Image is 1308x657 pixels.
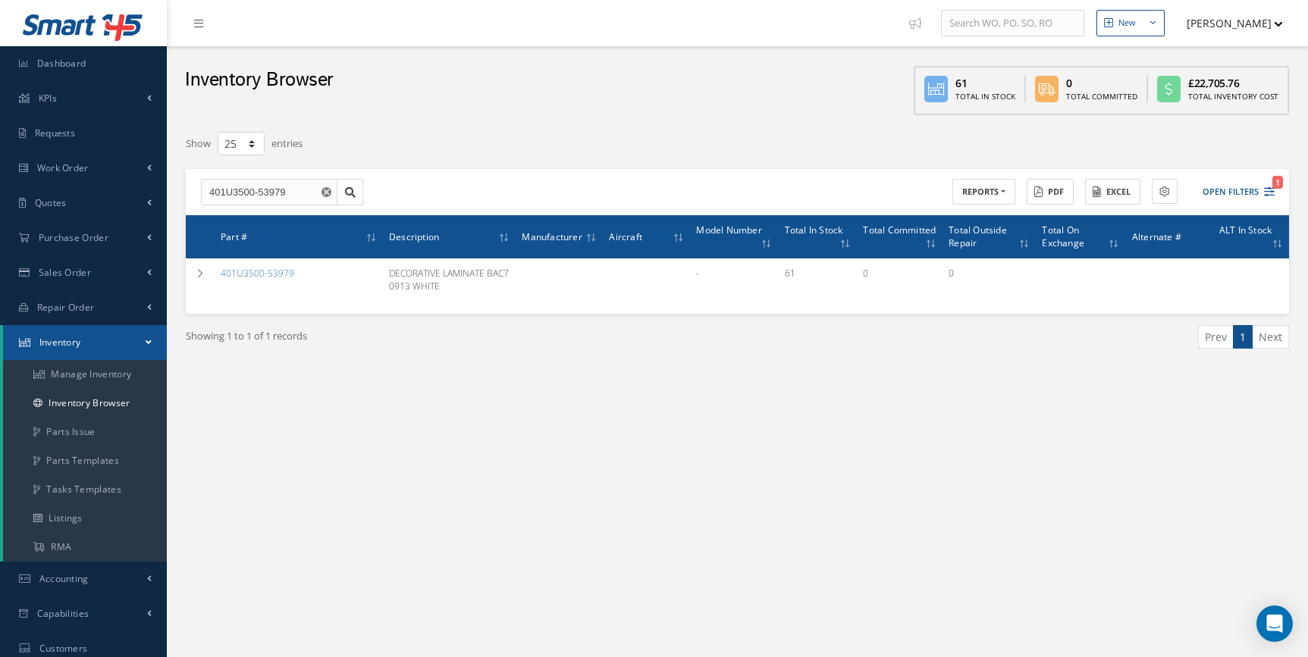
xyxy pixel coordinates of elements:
span: Purchase Order [39,231,108,244]
a: 1 [1233,325,1253,349]
a: Listings [3,504,167,533]
span: Work Order [37,161,89,174]
span: Total Committed [863,222,936,236]
span: Description [389,229,439,243]
span: ALT In Stock [1219,222,1272,236]
div: New [1118,17,1136,30]
h2: Inventory Browser [185,69,334,92]
span: Requests [35,127,75,139]
a: 401U3500-53979 [221,267,294,280]
svg: Reset [322,187,331,197]
label: entries [271,130,303,152]
span: Manufacturer [522,229,582,243]
button: REPORTS [952,179,1015,205]
div: Total In Stock [955,91,1015,102]
label: Show [186,130,211,152]
span: KPIs [39,92,57,105]
div: Showing 1 to 1 of 1 records [174,325,738,361]
a: Inventory Browser [3,389,167,418]
div: Total Committed [1066,91,1137,102]
span: Model Number [696,222,761,236]
span: Capabilities [37,607,89,620]
span: Sales Order [39,266,91,279]
button: PDF [1027,179,1074,205]
input: Search WO, PO, SO, RO [941,10,1084,37]
td: 0 [857,258,943,301]
span: Quotes [35,196,67,209]
div: Total Inventory Cost [1188,91,1278,102]
span: - [696,267,699,280]
button: [PERSON_NAME] [1172,8,1283,38]
span: Repair Order [37,301,95,314]
a: Parts Issue [3,418,167,446]
span: Total In Stock [785,222,843,236]
td: DECORATIVE LAMINATE BAC70913 WHITE [383,258,516,301]
span: Dashboard [37,57,86,70]
span: 1 [1272,176,1283,189]
td: 0 [943,258,1036,301]
div: 0 [1066,75,1137,91]
span: Accounting [39,572,89,585]
button: Reset [318,179,337,206]
span: Customers [39,642,88,655]
a: Parts Templates [3,446,167,475]
button: New [1096,10,1165,36]
td: 61 [779,258,858,301]
div: £22,705.76 [1188,75,1278,91]
span: Aircraft [609,229,642,243]
a: RMA [3,533,167,562]
div: Open Intercom Messenger [1256,605,1293,642]
span: Total On Exchange [1042,222,1084,249]
span: Alternate # [1132,229,1181,243]
div: 61 [955,75,1015,91]
span: Total Outside Repair [949,222,1007,249]
button: Excel [1085,179,1140,205]
span: Part # [221,229,247,243]
input: Search by Part # [201,179,337,206]
span: Inventory [39,336,81,349]
button: Open Filters1 [1189,180,1275,205]
a: Tasks Templates [3,475,167,504]
a: Inventory [3,325,167,360]
a: Manage Inventory [3,360,167,389]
